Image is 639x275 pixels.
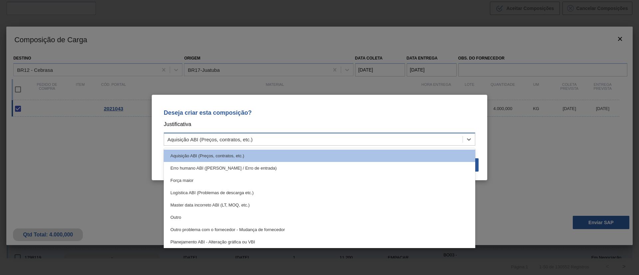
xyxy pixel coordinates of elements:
[164,120,475,129] p: Justificativa
[164,174,475,187] div: Força maior
[164,187,475,199] div: Logística ABI (Problemas de descarga etc.)
[164,162,475,174] div: Erro humano ABI ([PERSON_NAME] / Erro de entrada)
[164,223,475,236] div: Outro problema com o fornecedor - Mudança de fornecedor
[164,109,475,116] p: Deseja criar esta composição?
[167,137,253,142] div: Aquisição ABI (Preços, contratos, etc.)
[164,199,475,211] div: Master data incorreto ABI (LT, MOQ, etc.)
[164,211,475,223] div: Outro
[164,236,475,248] div: Planejamento ABI - Alteração gráfica ou VBI
[164,150,475,162] div: Aquisição ABI (Preços, contratos, etc.)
